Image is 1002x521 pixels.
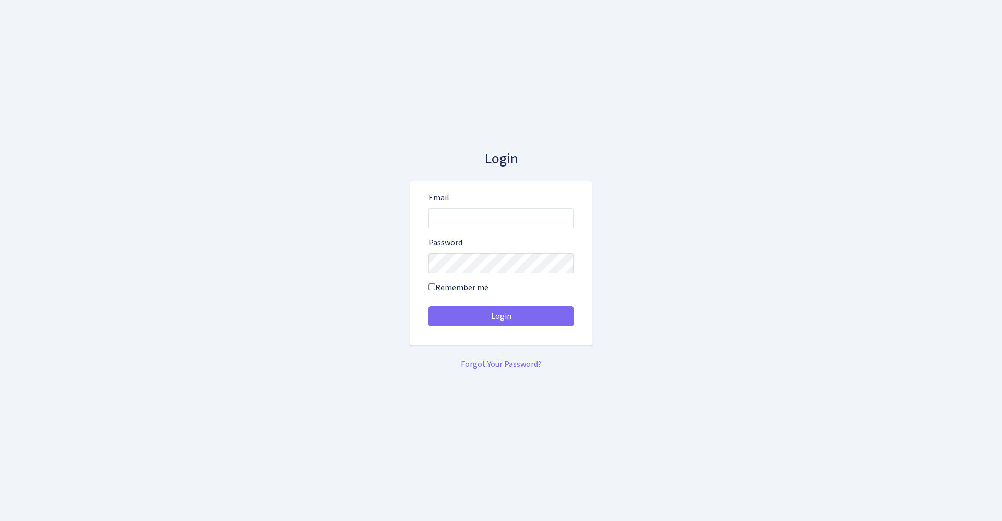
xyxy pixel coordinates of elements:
[461,359,541,370] a: Forgot Your Password?
[428,283,435,290] input: Remember me
[410,150,592,168] h3: Login
[428,192,449,204] label: Email
[428,306,574,326] button: Login
[428,281,488,294] label: Remember me
[428,236,462,249] label: Password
